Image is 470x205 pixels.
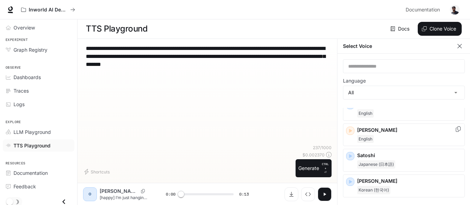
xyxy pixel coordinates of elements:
[357,135,374,143] span: English
[343,86,464,99] div: All
[3,98,74,110] a: Logs
[343,78,366,83] p: Language
[18,3,78,17] button: All workspaces
[13,46,47,53] span: Graph Registry
[357,160,395,169] span: Japanese (日本語)
[13,169,48,177] span: Documentation
[29,7,67,13] p: Inworld AI Demos
[455,126,462,132] button: Copy Voice ID
[357,127,462,134] p: [PERSON_NAME]
[3,44,74,56] a: Graph Registry
[301,187,315,201] button: Inspect
[3,126,74,138] a: LLM Playground
[83,166,112,177] button: Shortcuts
[100,195,149,200] p: [happy] I’m just hanging out here, chatting with folks like you—[breathe]—answering questions, to...
[100,188,138,195] p: [PERSON_NAME]
[322,162,329,170] p: CTRL +
[13,142,51,149] span: TTS Playground
[13,74,41,81] span: Dashboards
[448,3,462,17] button: User avatar
[296,159,332,177] button: GenerateCTRL +⏎
[357,178,462,185] p: [PERSON_NAME]
[389,22,412,36] a: Docs
[403,3,445,17] a: Documentation
[239,191,249,198] span: 0:13
[418,22,462,36] button: Clone Voice
[3,139,74,152] a: TTS Playground
[357,186,390,194] span: Korean (한국어)
[86,22,147,36] h1: TTS Playground
[406,6,440,14] span: Documentation
[3,85,74,97] a: Traces
[3,71,74,83] a: Dashboards
[13,128,51,136] span: LLM Playground
[138,189,148,193] button: Copy Voice ID
[13,24,35,31] span: Overview
[13,101,25,108] span: Logs
[357,109,374,118] span: English
[166,191,175,198] span: 0:00
[84,189,96,200] div: O
[450,5,460,15] img: User avatar
[284,187,298,201] button: Download audio
[3,167,74,179] a: Documentation
[13,183,36,190] span: Feedback
[3,22,74,34] a: Overview
[322,162,329,174] p: ⏎
[357,152,462,159] p: Satoshi
[13,87,29,94] span: Traces
[3,180,74,193] a: Feedback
